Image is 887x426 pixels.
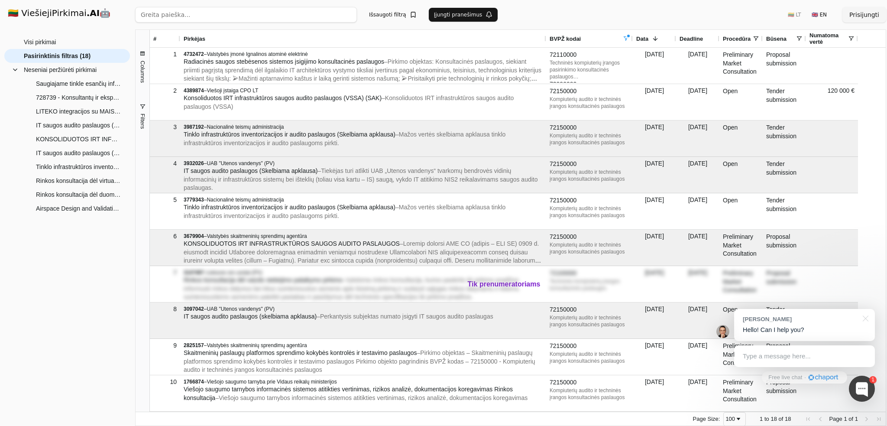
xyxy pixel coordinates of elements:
[719,302,763,338] div: Open
[184,233,204,239] span: 3679904
[719,157,763,193] div: Open
[763,302,806,338] div: Tender submission
[36,146,121,159] span: IT saugos audito paslaugos (Skelbiama apklausa)
[863,416,870,423] div: Next Page
[763,266,806,302] div: Proposal submission
[184,167,317,174] span: IT saugos audito paslaugos (Skelbiama apklausa)
[184,342,204,348] span: 2825157
[680,36,703,42] span: Deadline
[633,48,676,84] div: [DATE]
[550,378,629,387] div: 72150000
[633,193,676,229] div: [DATE]
[550,314,629,328] div: Kompiuterių audito ir techninės įrangos konsultacinės paslaugos
[550,306,629,314] div: 72150000
[869,376,877,384] div: 1
[633,157,676,193] div: [DATE]
[184,386,513,401] span: Viešojo saugumo tarnybos informacinės sistemos atitikties vertinimas, rizikos analizė, dokumentac...
[87,8,100,18] strong: .AI
[207,379,337,385] span: Viešojo saugumo tarnyba prie Vidaus reikalų ministerijos
[184,349,417,356] span: Skaitmeninių paslaugų platformos sprendimo kokybės kontrolės ir testavimo paslaugos
[550,59,629,80] div: Techninės kompiuterių įrangos pasirinkimo konsultacinės paslaugos
[763,84,806,120] div: Tender submission
[719,193,763,229] div: Open
[36,77,121,90] span: Saugiajame tinkle esančių informacinių išteklių audito paslaugos
[806,8,832,22] button: 🇬🇧 EN
[184,36,205,42] span: Pirkėjas
[184,51,204,57] span: 4732472
[36,188,121,201] span: Rinkos konsultacija dėl duomenų ir interneto perdavimo paslaugų pirkimo
[550,169,629,182] div: Kompiuterių audito ir techninės įrangos konsultacinės paslaugos
[550,342,629,351] div: 72150000
[184,58,384,65] span: Radiacinės saugos stebėsenos sistemos įsigijimo konsultacinės paslaugos
[719,339,763,375] div: Preliminary Market Consultation
[633,120,676,156] div: [DATE]
[844,416,847,422] span: 1
[719,230,763,266] div: Preliminary Market Consultation
[184,240,400,247] span: KONSOLIDUOTOS IRT INFRASTRUKTŪROS SAUGOS AUDITO PASLAUGOS
[184,313,317,320] span: IT saugos audito paslaugos (skelbiama apklausa)
[24,63,97,76] span: Neseniai peržiūrėti pirkimai
[550,80,629,89] div: 72000000
[550,36,581,42] span: BVPŽ kodai
[829,416,842,422] span: Page
[184,167,538,191] span: – Tiekėjas turi atlikti UAB „Utenos vandenys“ tvarkomų bendrovės vidinių informacinių ir infrastr...
[763,230,806,266] div: Proposal submission
[875,416,882,423] div: Last Page
[805,416,812,423] div: First Page
[317,313,493,320] span: – Perkantysis subjektas numato įsigyti IT saugos audito paslaugas
[184,349,535,373] span: – Pirkimo objektas – Skaitmeninių paslaugų platformos sprendimo kokybės kontrolės ir testavimo pa...
[184,306,543,312] div: –
[779,416,783,422] span: of
[153,157,177,170] div: 4
[550,124,629,132] div: 72150000
[550,87,629,96] div: 72150000
[550,351,629,364] div: Kompiuterių audito ir techninės įrangos konsultacinės paslaugos
[184,87,543,94] div: –
[550,233,629,241] div: 72150000
[676,193,719,229] div: [DATE]
[550,132,629,146] div: Kompiuterių audito ir techninės įrangos konsultacinės paslaugos
[24,49,91,62] span: Pasirinktinis filtras (18)
[633,302,676,338] div: [DATE]
[153,376,177,388] div: 10
[184,94,382,101] span: Konsoliduotos IRT infrastruktūros saugos audito paslaugos (VSSA) (SAK)
[36,119,121,132] span: IT saugos audito paslaugos (skelbiama apklausa)
[24,36,56,49] span: Visi pirkimai
[550,205,629,219] div: Kompiuterių audito ir techninės įrangos konsultacinės paslaugos
[184,131,505,146] span: – Mažos vertės skelbiama apklausa tinklo infrastruktūros inventorizacijos ir audito paslaugoms pi...
[207,270,262,276] span: Lietuvos oro uostai (PV)
[633,375,676,411] div: [DATE]
[723,36,751,42] span: Procedūra
[766,36,787,42] span: Būsena
[633,266,676,302] div: [DATE]
[806,84,858,120] div: 120 000 €
[762,371,847,384] a: Free live chat·
[804,374,806,382] div: ·
[725,416,735,422] div: 100
[848,416,853,422] span: of
[36,174,121,187] span: Rinkos konsultacija dėl virtualių 3D ekspozicinių patirčių sukūrimo su interaktyviais 3D eksponatais
[139,61,146,83] span: Columns
[207,342,307,348] span: Valstybės skaitmeninių sprendimų agentūra
[36,160,121,173] span: Tinklo infrastruktūros inventorizacijos ir audito paslaugos (Skelbiama apklausa)
[184,204,505,219] span: – Mažos vertės skelbiama apklausa tinklo infrastruktūros inventorizacijos ir audito paslaugoms pi...
[215,394,528,401] span: – Viešojo saugumo tarnybos informacinės sistemos atitikties vertinimas, rizikos analizė, dokument...
[719,84,763,120] div: Open
[676,157,719,193] div: [DATE]
[184,276,343,283] span: Rinkos konsultacija dėl vaizdo stebėjimo palaikymo pirkimo
[184,276,519,300] span: – Vykdoma rinkos konsultacija, kurios paskirtis iki pirkimo pradžios informuoti rinkos dalyvius b...
[743,315,858,323] div: [PERSON_NAME]
[763,120,806,156] div: Tender submission
[153,48,177,61] div: 1
[184,88,204,94] span: 4389874
[676,302,719,338] div: [DATE]
[36,105,121,118] span: LITEKO integracijos su MAIS realizacijos bei LITEKO funkcionalumų vystymo paslaugos
[184,51,543,58] div: –
[184,124,543,130] div: –
[676,375,719,411] div: [DATE]
[817,416,824,423] div: Previous Page
[184,342,543,349] div: –
[550,278,629,292] div: Techninės kompiuterių įrangos konsultacinės paslaugos
[550,241,629,255] div: Kompiuterių audito ir techninės įrangos konsultacinės paslaugos
[768,374,802,382] span: Free live chat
